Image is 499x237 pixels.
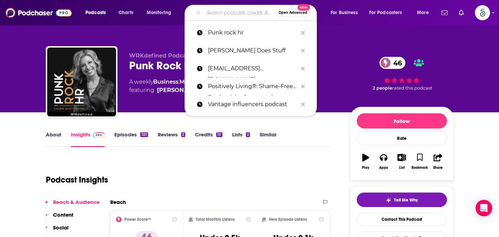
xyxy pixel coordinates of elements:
p: Content [53,212,73,218]
h2: New Episode Listens [269,217,307,222]
p: Vantage influencers podcast [208,95,298,113]
button: Follow [357,113,447,128]
div: A weekly podcast [129,78,273,94]
button: open menu [142,7,180,18]
button: List [393,149,410,174]
a: Management [179,79,218,85]
button: Apps [375,149,393,174]
span: For Business [331,8,358,18]
h2: Power Score™ [124,217,151,222]
span: New [298,4,310,11]
a: Lists2 [232,131,250,147]
a: Show notifications dropdown [456,7,467,19]
button: Show profile menu [475,5,490,20]
button: tell me why sparkleTell Me Why [357,193,447,207]
button: Open AdvancedNew [276,9,310,17]
a: 46 [380,57,405,69]
p: Positively Living®: Shame-Free Productivity Conversations [208,78,298,95]
button: Content [45,212,73,224]
span: Open Advanced [279,11,307,14]
a: Positively Living®: Shame-Free Productivity Conversations [185,78,317,95]
div: Open Intercom Messenger [476,200,492,216]
input: Search podcasts, credits, & more... [204,7,276,18]
p: podcasts@themindsetandselfmasteryshow.com [208,60,298,78]
a: About [46,131,61,147]
a: Credits10 [195,131,222,147]
a: Contact This Podcast [357,213,447,226]
button: open menu [412,7,437,18]
div: Share [433,166,443,170]
a: InsightsPodchaser Pro [71,131,105,147]
button: Bookmark [411,149,429,174]
div: 2 [246,132,250,137]
a: Vantage influencers podcast [185,95,317,113]
img: Podchaser - Follow, Share and Rate Podcasts [6,6,72,19]
button: open menu [326,7,366,18]
div: 2 [181,132,185,137]
button: Reach & Audience [45,199,100,212]
h2: Reach [110,199,126,205]
div: 46 2 peoplerated this podcast [350,52,454,95]
span: Podcasts [85,8,106,18]
button: Play [357,149,375,174]
span: WRKdefined Podcast Network [129,52,218,59]
a: Show notifications dropdown [439,7,450,19]
span: Tell Me Why [394,197,418,203]
span: , [178,79,179,85]
a: Similar [260,131,277,147]
span: 46 [386,57,405,69]
h1: Podcast Insights [46,175,108,185]
button: open menu [365,7,412,18]
div: 321 [140,132,148,137]
div: Search podcasts, credits, & more... [191,5,323,21]
span: rated this podcast [392,85,432,91]
a: Laurie Ruettimann [157,86,206,94]
p: Social [53,224,69,231]
span: featuring [129,86,273,94]
a: [EMAIL_ADDRESS][DOMAIN_NAME] [185,60,317,78]
p: Punk rock hr [208,24,298,42]
p: Reach & Audience [53,199,100,205]
span: Charts [118,8,133,18]
button: Share [429,149,447,174]
a: [PERSON_NAME] Does Stuff [185,42,317,60]
span: More [417,8,429,18]
img: User Profile [475,5,490,20]
a: Reviews2 [158,131,185,147]
div: Bookmark [412,166,428,170]
img: Podchaser Pro [93,132,105,138]
a: Episodes321 [114,131,148,147]
p: Howie Mandel Does Stuff [208,42,298,60]
span: For Podcasters [369,8,402,18]
span: 2 people [373,85,392,91]
h2: Total Monthly Listens [196,217,235,222]
img: tell me why sparkle [386,197,391,203]
div: Rate [357,131,447,145]
div: Apps [379,166,388,170]
div: 10 [216,132,222,137]
div: List [399,166,405,170]
div: Play [362,166,369,170]
img: Punk Rock HR [47,48,116,116]
a: Punk rock hr [185,24,317,42]
span: Monitoring [147,8,171,18]
button: open menu [81,7,115,18]
button: Social [45,224,69,237]
a: Business [153,79,178,85]
span: Logged in as Spiral5-G2 [475,5,490,20]
a: Charts [114,7,137,18]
